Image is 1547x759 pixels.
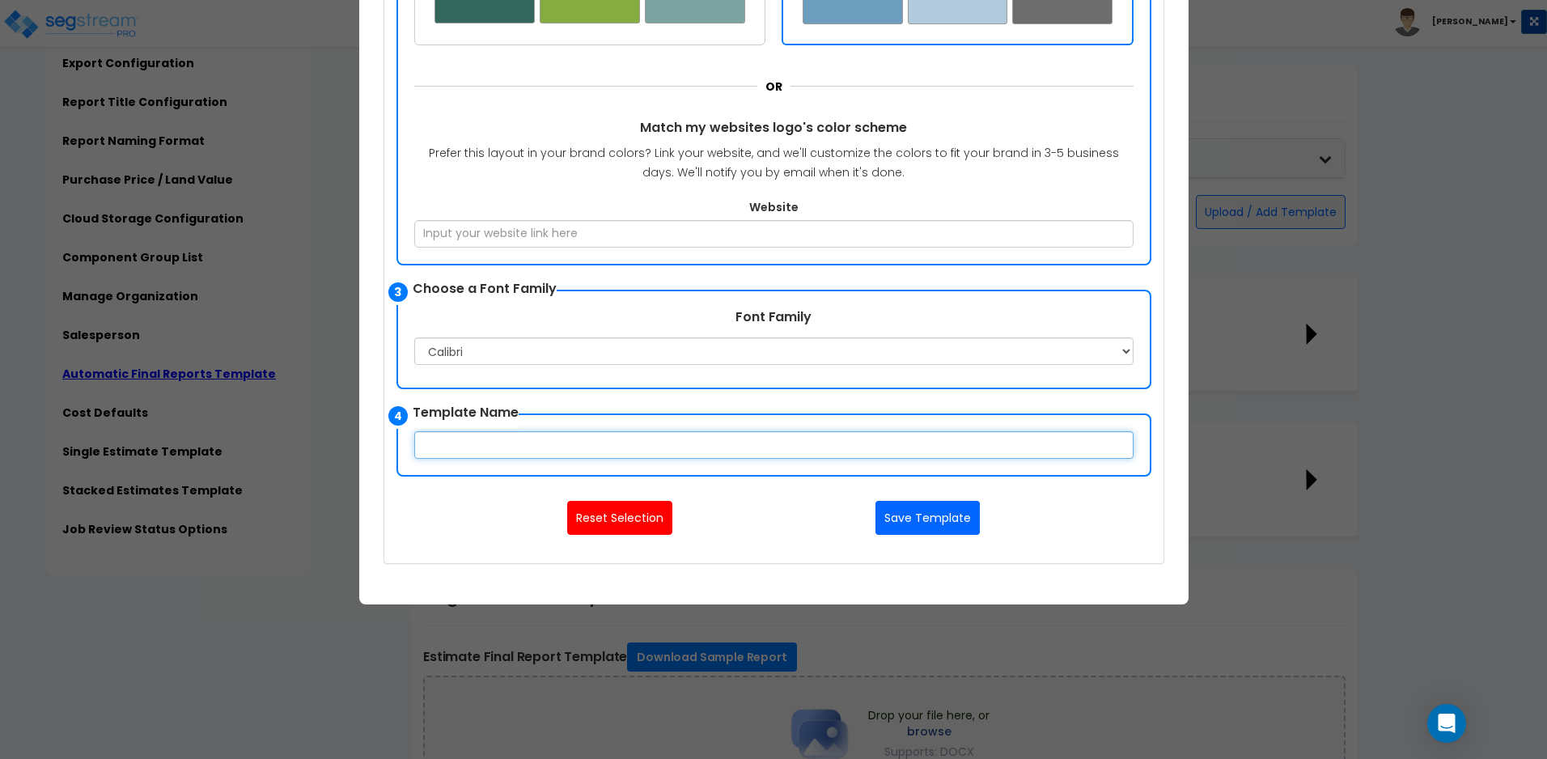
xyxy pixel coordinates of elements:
[388,406,408,426] span: 4
[413,404,519,422] span: Template Name
[1427,704,1466,743] div: Open Intercom Messenger
[388,282,408,302] span: 3
[735,307,811,327] label: Font Family
[414,199,1134,215] label: Website
[413,280,557,299] span: Choose a Font Family
[765,78,782,95] span: OR
[414,144,1134,183] p: Prefer this layout in your brand colors? Link your website, and we'll customize the colors to fit...
[414,220,1134,248] input: Input your website link here
[875,501,980,535] button: Save Template
[567,501,672,535] button: Reset Selection
[414,119,1134,138] span: Match my websites logo's color scheme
